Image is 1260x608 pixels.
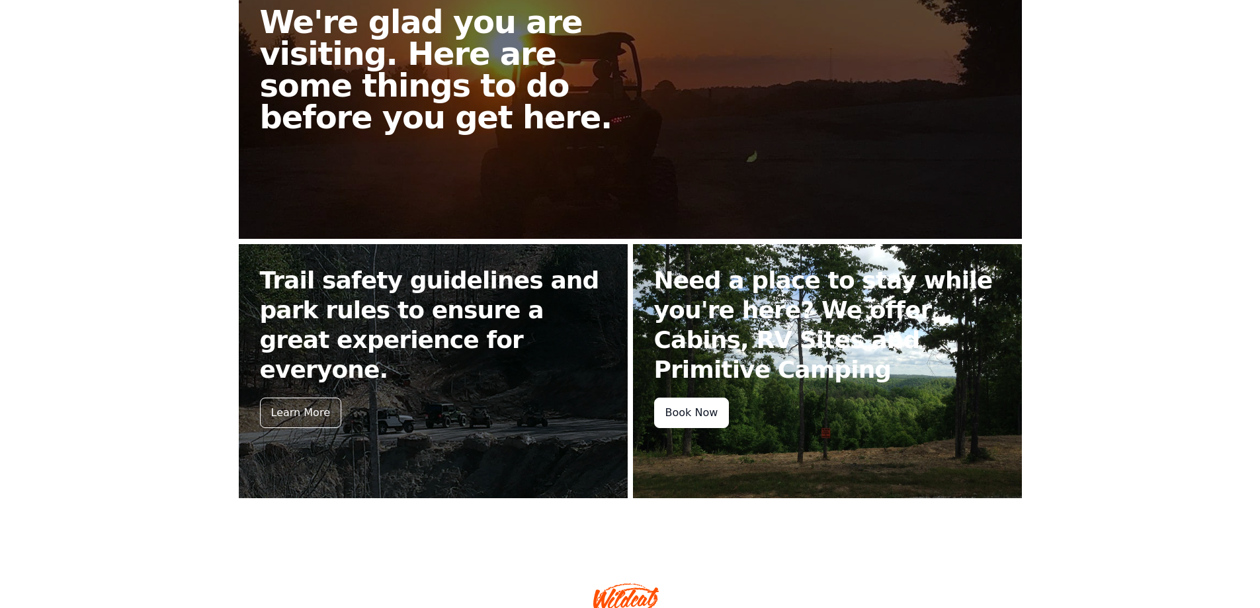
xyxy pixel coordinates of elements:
h2: Need a place to stay while you're here? We offer Cabins, RV Sites and Primitive Camping [654,265,1001,384]
h2: Trail safety guidelines and park rules to ensure a great experience for everyone. [260,265,607,384]
div: Book Now [654,398,730,428]
h2: We're glad you are visiting. Here are some things to do before you get here. [260,6,641,133]
div: Learn More [260,398,341,428]
a: Trail safety guidelines and park rules to ensure a great experience for everyone. Learn More [239,244,628,498]
a: Need a place to stay while you're here? We offer Cabins, RV Sites and Primitive Camping Book Now [633,244,1022,498]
